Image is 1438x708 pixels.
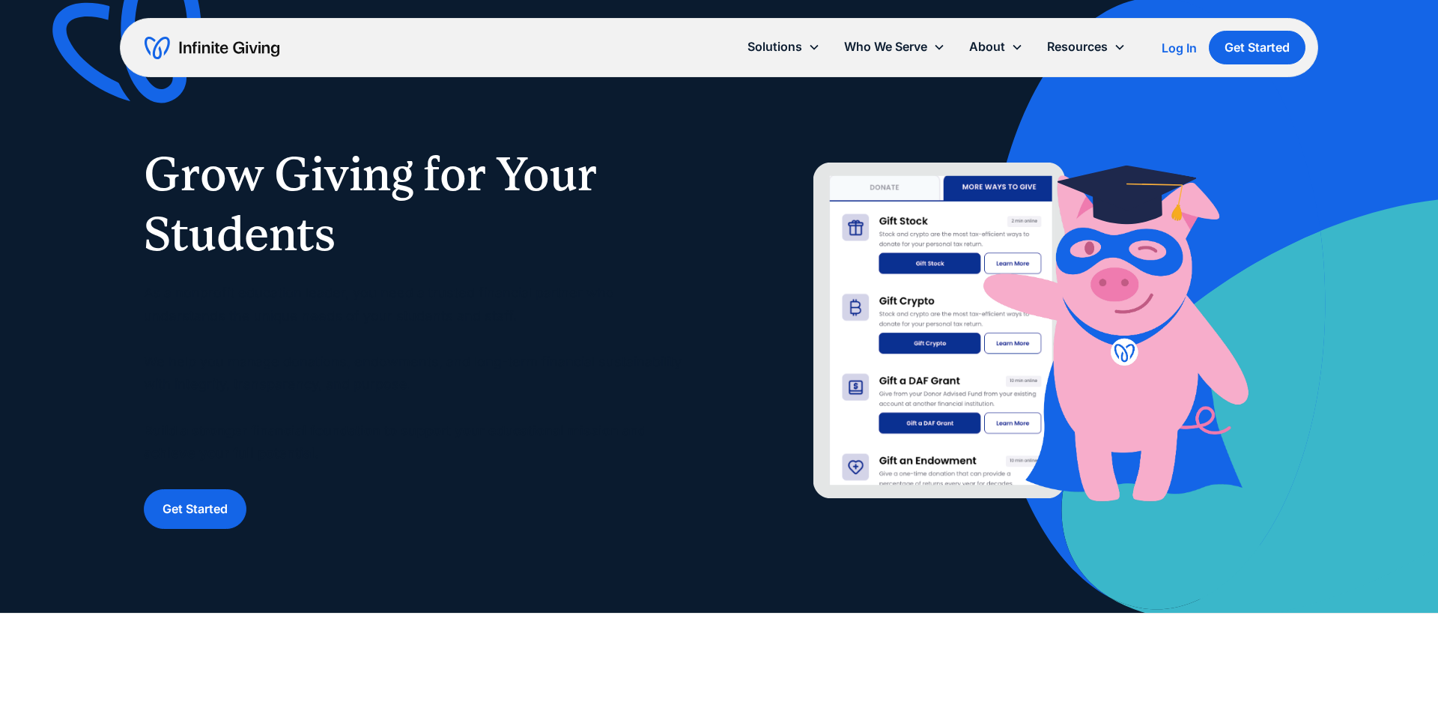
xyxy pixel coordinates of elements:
strong: Build a stronger financial foundation to support your educational mission and achieve your full p... [144,423,646,462]
div: Log In [1162,42,1197,54]
a: Log In [1162,39,1197,57]
div: Resources [1035,31,1138,63]
a: Get Started [1209,31,1305,64]
a: home [145,36,279,60]
div: About [969,37,1005,57]
h1: Grow Giving for Your Students [144,144,689,264]
img: nonprofit donation platform for faith-based organizations and ministries [749,148,1294,525]
div: Resources [1047,37,1108,57]
div: About [957,31,1035,63]
div: Solutions [747,37,802,57]
div: Who We Serve [832,31,957,63]
p: As a nonprofit education leader, you need a trusted financial partner who understands the unique ... [144,282,689,465]
a: Get Started [144,489,246,529]
div: Who We Serve [844,37,927,57]
div: Solutions [735,31,832,63]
